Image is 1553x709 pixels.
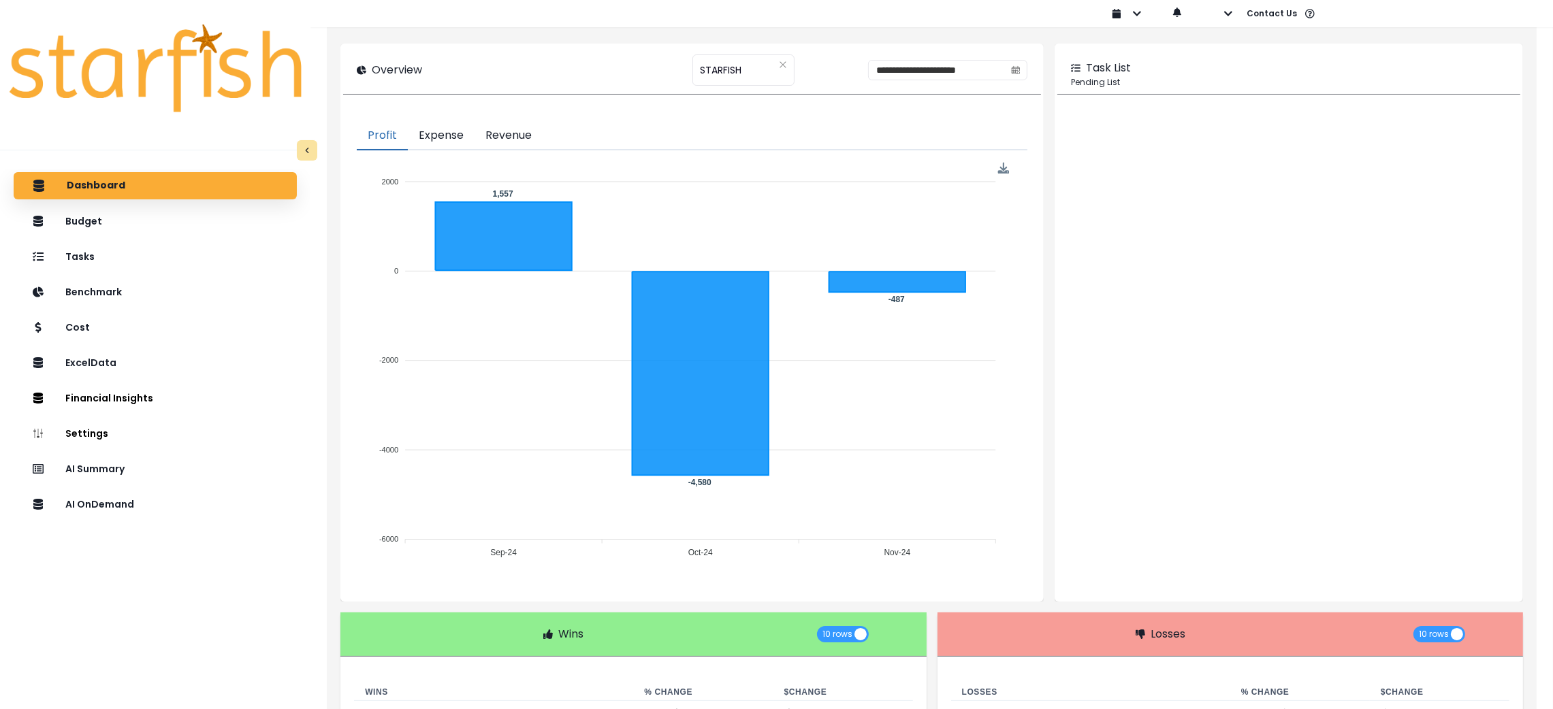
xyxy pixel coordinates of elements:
tspan: -4000 [379,446,398,454]
button: Revenue [475,122,543,150]
th: $ Change [1370,684,1509,701]
button: Expense [408,122,475,150]
button: Dashboard [14,172,297,199]
button: Clear [779,58,787,71]
p: Budget [65,216,102,227]
p: ExcelData [65,357,116,369]
p: Losses [1151,626,1185,642]
div: Menu [998,163,1010,174]
p: Wins [558,626,583,642]
img: Download Profit [998,163,1010,174]
button: Settings [14,420,297,447]
p: AI OnDemand [65,499,134,510]
span: STARFISH [700,56,741,84]
p: Overview [372,62,422,78]
svg: close [779,61,787,69]
tspan: Oct-24 [688,548,713,558]
button: Tasks [14,243,297,270]
p: Cost [65,322,90,333]
tspan: Sep-24 [491,548,517,558]
span: 10 rows [1419,626,1449,642]
p: Tasks [65,251,95,263]
th: Losses [951,684,1230,701]
th: Wins [354,684,633,701]
button: ExcelData [14,349,297,376]
tspan: -6000 [379,535,398,543]
button: AI OnDemand [14,491,297,518]
tspan: Nov-24 [884,548,911,558]
th: % Change [633,684,773,701]
button: AI Summary [14,455,297,482]
p: Task List [1086,60,1131,76]
th: % Change [1230,684,1370,701]
button: Financial Insights [14,384,297,412]
button: Profit [357,122,408,150]
tspan: 0 [394,267,398,275]
p: AI Summary [65,463,125,475]
button: Cost [14,314,297,341]
tspan: 2000 [382,178,398,186]
button: Benchmark [14,278,297,306]
tspan: -2000 [379,356,398,364]
p: Benchmark [65,286,122,298]
button: Budget [14,208,297,235]
svg: calendar [1011,65,1021,75]
p: Pending List [1071,76,1507,88]
span: 10 rows [822,626,852,642]
th: $ Change [773,684,913,701]
p: Dashboard [67,180,125,192]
